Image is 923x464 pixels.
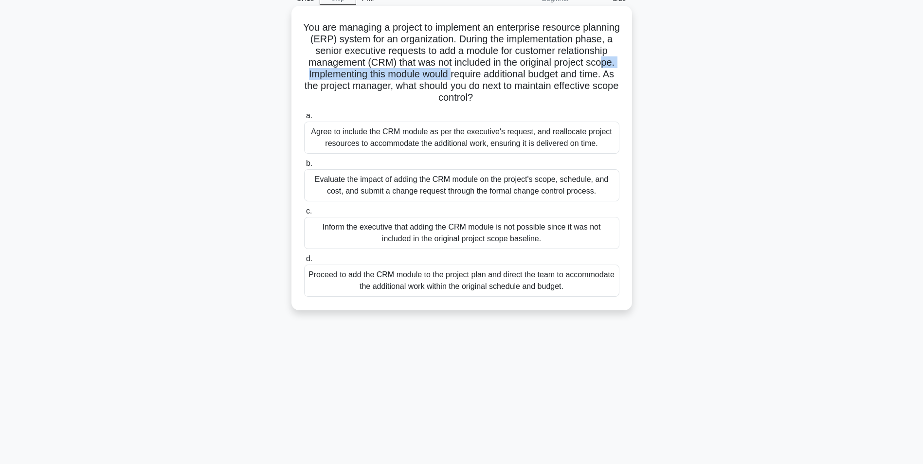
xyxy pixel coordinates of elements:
[304,265,619,297] div: Proceed to add the CRM module to the project plan and direct the team to accommodate the addition...
[304,217,619,249] div: Inform the executive that adding the CRM module is not possible since it was not included in the ...
[303,21,620,104] h5: You are managing a project to implement an enterprise resource planning (ERP) system for an organ...
[306,254,312,263] span: d.
[304,169,619,201] div: Evaluate the impact of adding the CRM module on the project's scope, schedule, and cost, and subm...
[304,122,619,154] div: Agree to include the CRM module as per the executive's request, and reallocate project resources ...
[306,159,312,167] span: b.
[306,207,312,215] span: c.
[306,111,312,120] span: a.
